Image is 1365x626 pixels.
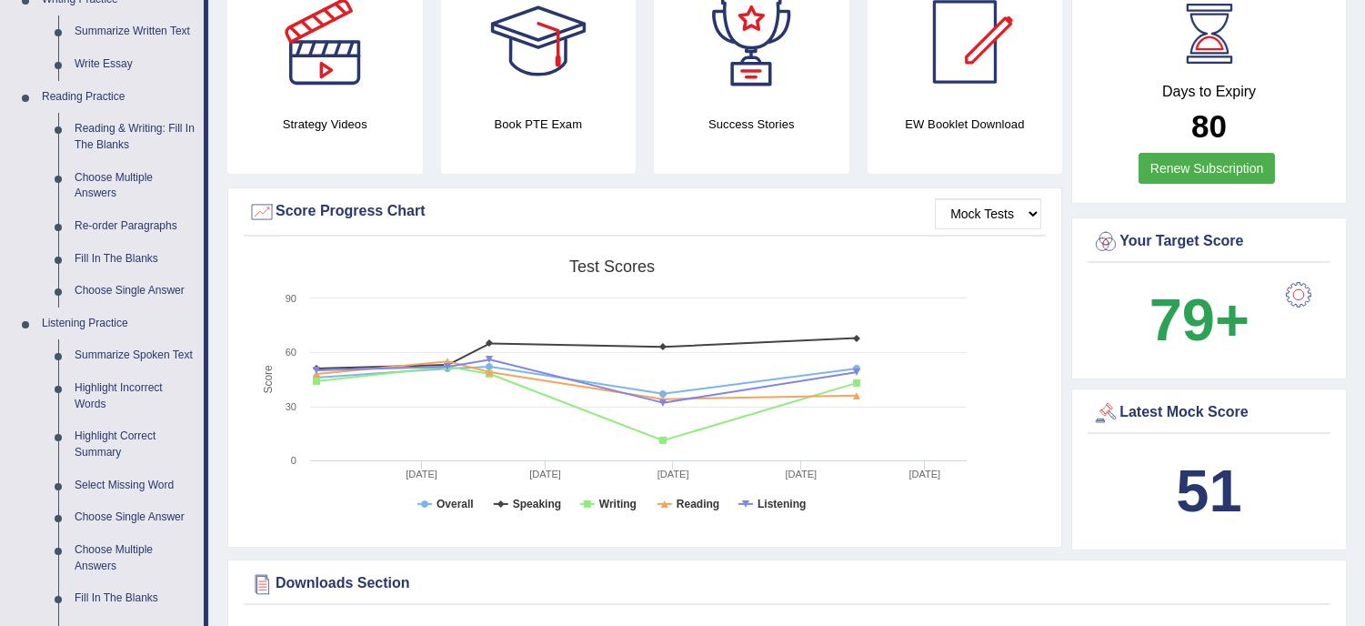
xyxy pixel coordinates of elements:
tspan: Speaking [513,498,561,510]
div: Downloads Section [248,570,1326,598]
div: Score Progress Chart [248,198,1041,226]
text: 0 [291,455,296,466]
tspan: [DATE] [909,469,941,480]
a: Select Missing Word [66,469,204,502]
a: Highlight Incorrect Words [66,372,204,420]
a: Choose Single Answer [66,275,204,308]
a: Fill In The Blanks [66,243,204,276]
tspan: Test scores [569,257,655,276]
a: Summarize Spoken Text [66,339,204,372]
a: Fill In The Blanks [66,582,204,615]
tspan: [DATE] [406,469,437,480]
b: 80 [1191,108,1227,144]
text: 90 [286,293,296,304]
b: 51 [1176,458,1241,524]
a: Reading Practice [34,81,204,114]
h4: EW Booklet Download [868,115,1063,134]
a: Choose Multiple Answers [66,162,204,210]
h4: Strategy Videos [227,115,423,134]
tspan: [DATE] [785,469,817,480]
tspan: [DATE] [657,469,689,480]
a: Listening Practice [34,308,204,340]
h4: Book PTE Exam [441,115,637,134]
a: Highlight Correct Summary [66,420,204,469]
a: Renew Subscription [1139,153,1276,184]
text: 60 [286,347,296,358]
h4: Success Stories [654,115,849,134]
tspan: Overall [437,498,474,510]
tspan: Score [262,365,275,394]
div: Your Target Score [1092,228,1326,256]
tspan: Listening [758,498,806,510]
text: 30 [286,401,296,412]
a: Reading & Writing: Fill In The Blanks [66,113,204,161]
b: 79+ [1149,287,1250,353]
tspan: Reading [677,498,719,510]
a: Choose Single Answer [66,501,204,534]
tspan: Writing [599,498,637,510]
h4: Days to Expiry [1092,84,1326,100]
a: Write Essay [66,48,204,81]
a: Re-order Paragraphs [66,210,204,243]
tspan: [DATE] [529,469,561,480]
a: Choose Multiple Answers [66,534,204,582]
div: Latest Mock Score [1092,399,1326,427]
a: Summarize Written Text [66,15,204,48]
